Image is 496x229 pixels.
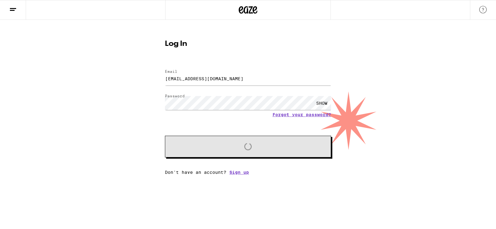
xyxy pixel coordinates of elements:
[165,40,331,48] h1: Log In
[165,94,185,98] label: Password
[165,170,331,175] div: Don't have an account?
[229,170,249,175] a: Sign up
[165,69,177,73] label: Email
[165,72,331,86] input: Email
[272,112,331,117] a: Forgot your password?
[312,96,331,110] div: SHOW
